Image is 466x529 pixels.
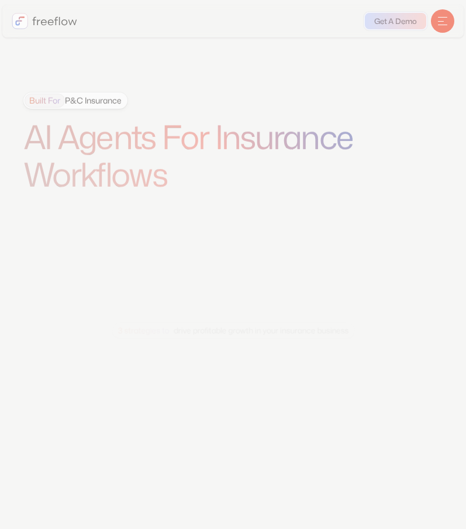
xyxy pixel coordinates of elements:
[25,94,65,108] span: Built For
[25,94,122,108] div: P&C Insurance
[365,13,426,29] a: Get A Demo
[431,9,454,33] div: menu
[113,324,174,337] span: 3 strategies to
[23,118,401,194] h1: AI Agents For Insurance Workflows
[12,13,77,29] a: home
[113,324,348,337] div: drive profitable growth in your insurance business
